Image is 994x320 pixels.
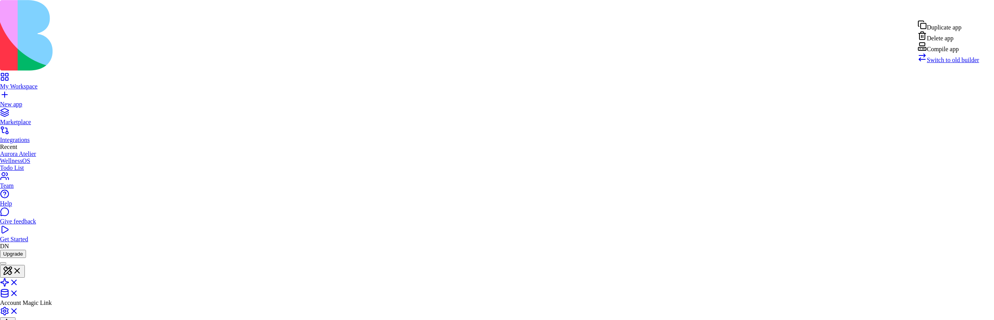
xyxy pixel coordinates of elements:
[6,6,110,19] h1: Account Magic Link
[927,24,961,31] span: Duplicate app
[927,35,954,42] span: Delete app
[927,57,979,63] span: Switch to old builder
[918,20,979,64] div: Admin
[918,42,979,53] div: Compile app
